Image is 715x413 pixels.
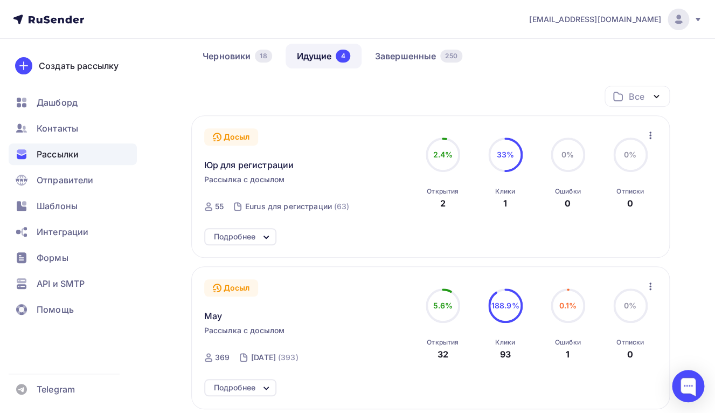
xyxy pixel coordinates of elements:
span: Telegram [37,383,75,396]
div: Клики [495,187,515,196]
span: Отправители [37,174,94,187]
span: 33% [496,150,513,159]
div: 0 [565,197,571,210]
span: Дашборд [37,96,78,109]
a: Дашборд [9,92,137,113]
div: Все [629,90,644,103]
div: 0 [627,197,633,210]
div: Клики [495,338,515,347]
div: (63) [334,201,350,212]
div: [DATE] [251,352,276,363]
div: 0 [627,348,633,361]
span: API и SMTP [37,277,85,290]
span: May [204,309,222,322]
div: Открытия [427,338,459,347]
span: 5.6% [433,301,453,310]
div: 1 [503,197,507,210]
a: Черновики18 [191,44,283,68]
div: Подробнее [214,230,255,243]
div: 93 [499,348,510,361]
div: 250 [440,50,462,63]
span: Интеграции [37,225,88,238]
div: 32 [437,348,448,361]
a: Завершенные250 [364,44,474,68]
div: Ошибки [555,338,581,347]
a: Формы [9,247,137,269]
div: 2 [440,197,445,210]
div: (393) [278,352,299,363]
div: 18 [255,50,272,63]
span: Формы [37,251,68,264]
a: Eurus для регистрации (63) [244,198,351,215]
div: 1 [566,348,570,361]
span: [EMAIL_ADDRESS][DOMAIN_NAME] [529,14,661,25]
a: Отправители [9,169,137,191]
a: Идущие4 [286,44,362,68]
span: Рассылка с досылом [204,325,285,336]
div: Eurus для регистрации [245,201,332,212]
div: Досыл [204,128,259,146]
div: Открытия [427,187,459,196]
div: 55 [215,201,224,212]
div: 369 [215,352,230,363]
span: Рассылка с досылом [204,174,285,185]
a: [EMAIL_ADDRESS][DOMAIN_NAME] [529,9,702,30]
span: Контакты [37,122,78,135]
a: Рассылки [9,143,137,165]
span: 0% [624,150,636,159]
div: Создать рассылку [39,59,119,72]
a: Контакты [9,118,137,139]
span: 0% [624,301,636,310]
span: 188.9% [491,301,519,310]
a: Шаблоны [9,195,137,217]
div: Отписки [616,187,644,196]
button: Все [605,86,670,107]
div: 4 [336,50,350,63]
div: Досыл [204,279,259,297]
span: Рассылки [37,148,79,161]
div: Ошибки [555,187,581,196]
span: Помощь [37,303,74,316]
span: Юр для регистрации [204,159,294,171]
span: Шаблоны [37,199,78,212]
div: Отписки [616,338,644,347]
span: 0.1% [559,301,577,310]
div: Подробнее [214,381,255,394]
span: 2.4% [433,150,453,159]
a: [DATE] (393) [250,349,300,366]
span: 0% [561,150,574,159]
